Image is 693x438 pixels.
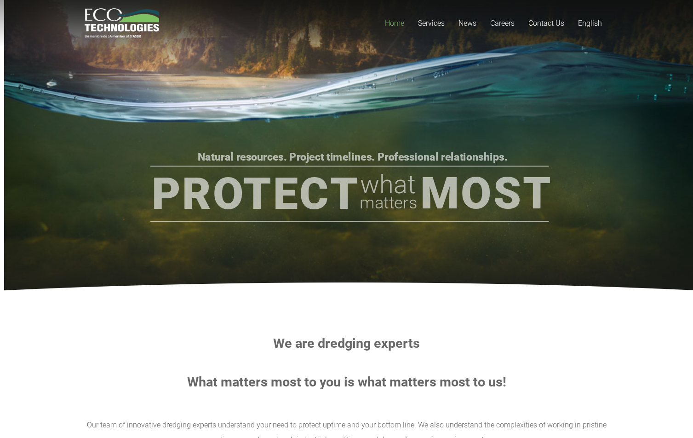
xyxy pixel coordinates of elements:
[418,19,445,28] span: Services
[420,172,553,216] rs-layer: Most
[198,152,507,161] rs-layer: Natural resources. Project timelines. Professional relationships.
[360,190,417,216] rs-layer: matters
[385,19,404,28] span: Home
[152,172,360,216] rs-layer: Protect
[528,19,564,28] span: Contact Us
[490,19,515,28] span: Careers
[360,172,416,197] rs-layer: what
[85,8,160,38] a: logo_EcoTech_ASDR_RGB
[273,335,420,351] strong: We are dredging experts
[458,19,476,28] span: News
[187,374,506,390] strong: What matters most to you is what matters most to us!
[578,19,602,28] span: English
